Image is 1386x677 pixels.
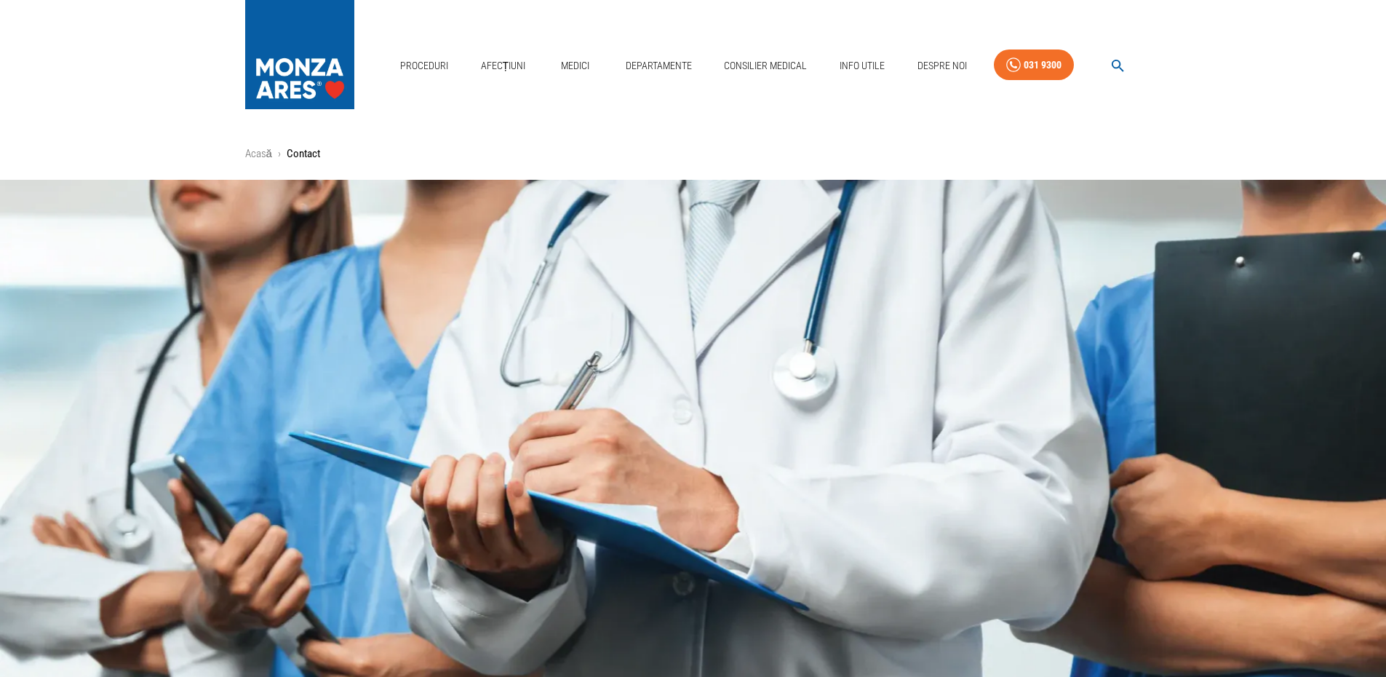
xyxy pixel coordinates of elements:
a: Departamente [620,51,698,81]
div: 031 9300 [1024,56,1062,74]
a: Info Utile [834,51,891,81]
a: 031 9300 [994,50,1074,81]
a: Afecțiuni [475,51,532,81]
a: Despre Noi [912,51,973,81]
p: Contact [287,146,320,162]
a: Medici [552,51,599,81]
a: Proceduri [394,51,454,81]
nav: breadcrumb [245,146,1142,162]
li: › [278,146,281,162]
a: Acasă [245,147,272,160]
a: Consilier Medical [718,51,813,81]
